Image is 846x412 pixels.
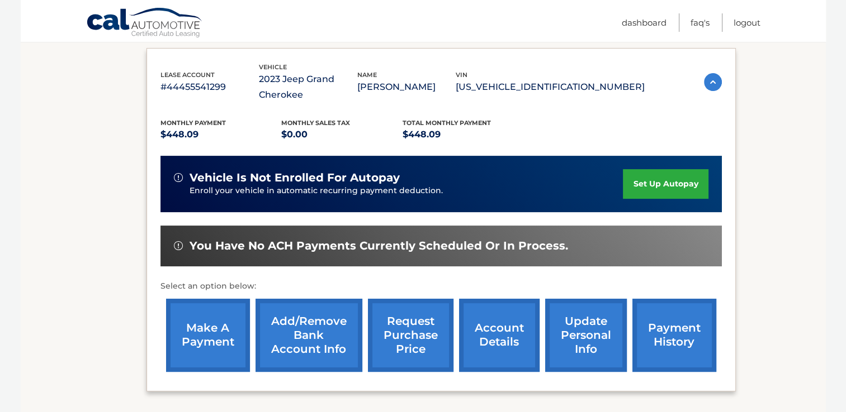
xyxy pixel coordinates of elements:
img: alert-white.svg [174,241,183,250]
a: make a payment [166,299,250,372]
a: update personal info [545,299,627,372]
a: payment history [632,299,716,372]
a: FAQ's [691,13,710,32]
span: Monthly sales Tax [281,119,350,127]
p: $448.09 [403,127,524,142]
span: You have no ACH payments currently scheduled or in process. [190,239,568,253]
span: name [357,71,377,79]
p: Select an option below: [160,280,722,293]
a: Add/Remove bank account info [256,299,362,372]
p: $448.09 [160,127,282,142]
a: set up autopay [623,169,708,199]
span: vehicle [259,63,287,71]
a: Dashboard [622,13,667,32]
img: alert-white.svg [174,173,183,182]
span: lease account [160,71,215,79]
a: request purchase price [368,299,453,372]
span: Total Monthly Payment [403,119,491,127]
a: account details [459,299,540,372]
span: vin [456,71,467,79]
a: Cal Automotive [86,7,204,40]
p: #44455541299 [160,79,259,95]
p: [US_VEHICLE_IDENTIFICATION_NUMBER] [456,79,645,95]
span: vehicle is not enrolled for autopay [190,171,400,185]
p: Enroll your vehicle in automatic recurring payment deduction. [190,185,623,197]
img: accordion-active.svg [704,73,722,91]
span: Monthly Payment [160,119,226,127]
a: Logout [734,13,760,32]
p: $0.00 [281,127,403,142]
p: [PERSON_NAME] [357,79,456,95]
p: 2023 Jeep Grand Cherokee [259,71,357,103]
